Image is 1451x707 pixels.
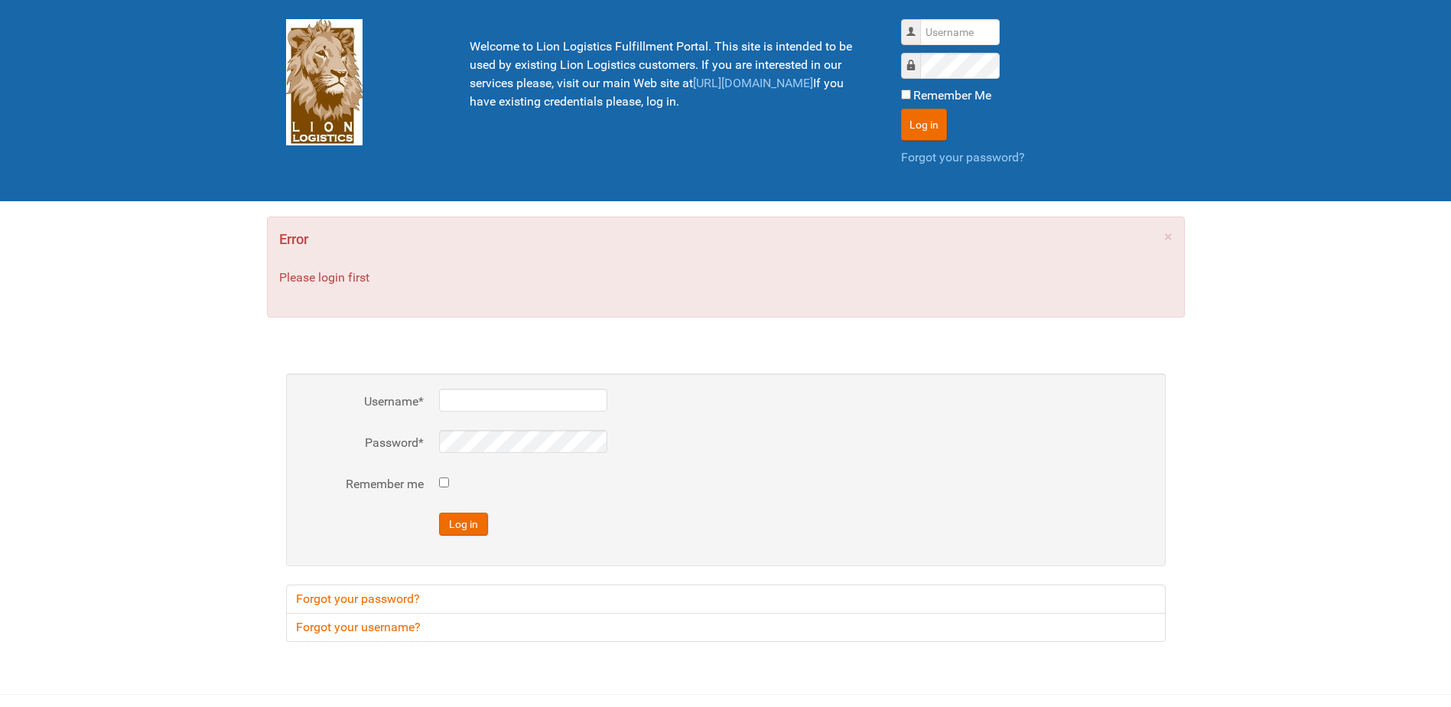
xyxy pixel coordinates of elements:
[286,613,1166,642] a: Forgot your username?
[286,19,363,145] img: Lion Logistics
[301,475,424,494] label: Remember me
[286,585,1166,614] a: Forgot your password?
[906,57,916,74] span: Password
[906,24,916,41] span: Username
[301,393,424,411] label: Username
[1164,229,1173,244] a: ×
[439,513,488,536] button: Log in
[693,76,813,90] a: [URL][DOMAIN_NAME]
[279,269,1173,287] p: Please login first
[901,109,947,141] button: Log in
[913,86,991,105] label: Remember Me
[301,434,424,452] label: Password
[901,150,1025,165] a: Forgot your password?
[279,229,1173,250] h4: Error
[470,37,863,111] p: Welcome to Lion Logistics Fulfillment Portal. This site is intended to be used by existing Lion L...
[286,74,363,89] a: Lion Logistics
[920,19,1000,45] input: Username
[916,57,917,58] label: Password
